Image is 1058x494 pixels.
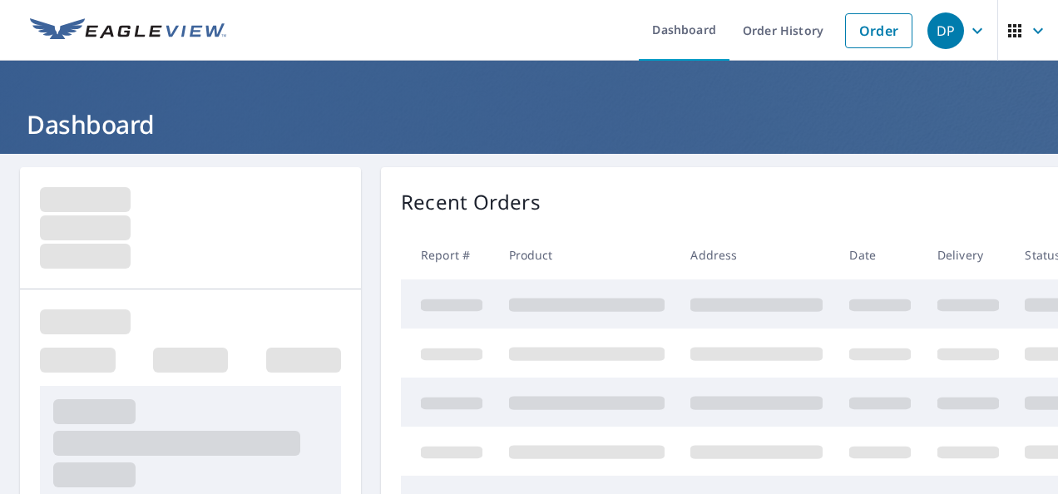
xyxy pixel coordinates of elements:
[677,230,836,279] th: Address
[496,230,678,279] th: Product
[20,107,1038,141] h1: Dashboard
[401,187,541,217] p: Recent Orders
[836,230,924,279] th: Date
[924,230,1012,279] th: Delivery
[401,230,496,279] th: Report #
[927,12,964,49] div: DP
[30,18,226,43] img: EV Logo
[845,13,912,48] a: Order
